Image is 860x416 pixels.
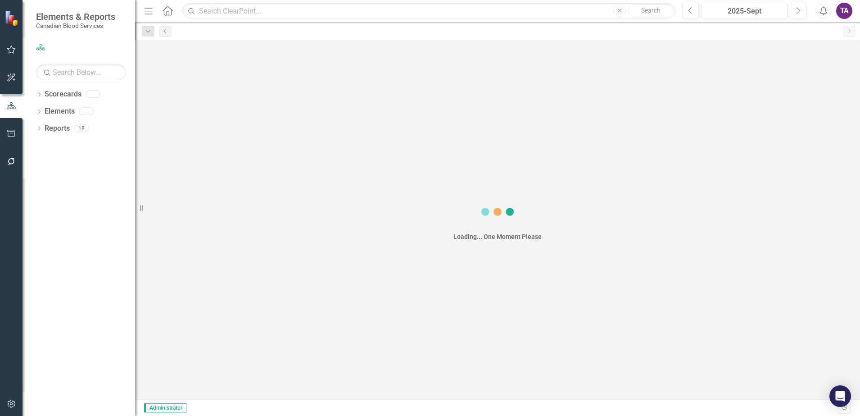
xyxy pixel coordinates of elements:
span: Elements & Reports [36,11,115,22]
input: Search Below... [36,64,126,80]
input: Search ClearPoint... [182,3,675,19]
img: ClearPoint Strategy [5,10,20,26]
span: Administrator [144,403,186,412]
small: Canadian Blood Services [36,22,115,29]
div: Open Intercom Messenger [829,385,851,407]
div: Loading... One Moment Please [453,232,542,241]
div: 18 [74,124,89,132]
button: TA [836,3,852,19]
button: 2025-Sept [702,3,788,19]
div: 2025-Sept [705,6,784,17]
button: Search [628,5,673,17]
span: Search [641,7,661,14]
a: Reports [45,123,70,134]
a: Scorecards [45,89,81,100]
a: Elements [45,106,75,117]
